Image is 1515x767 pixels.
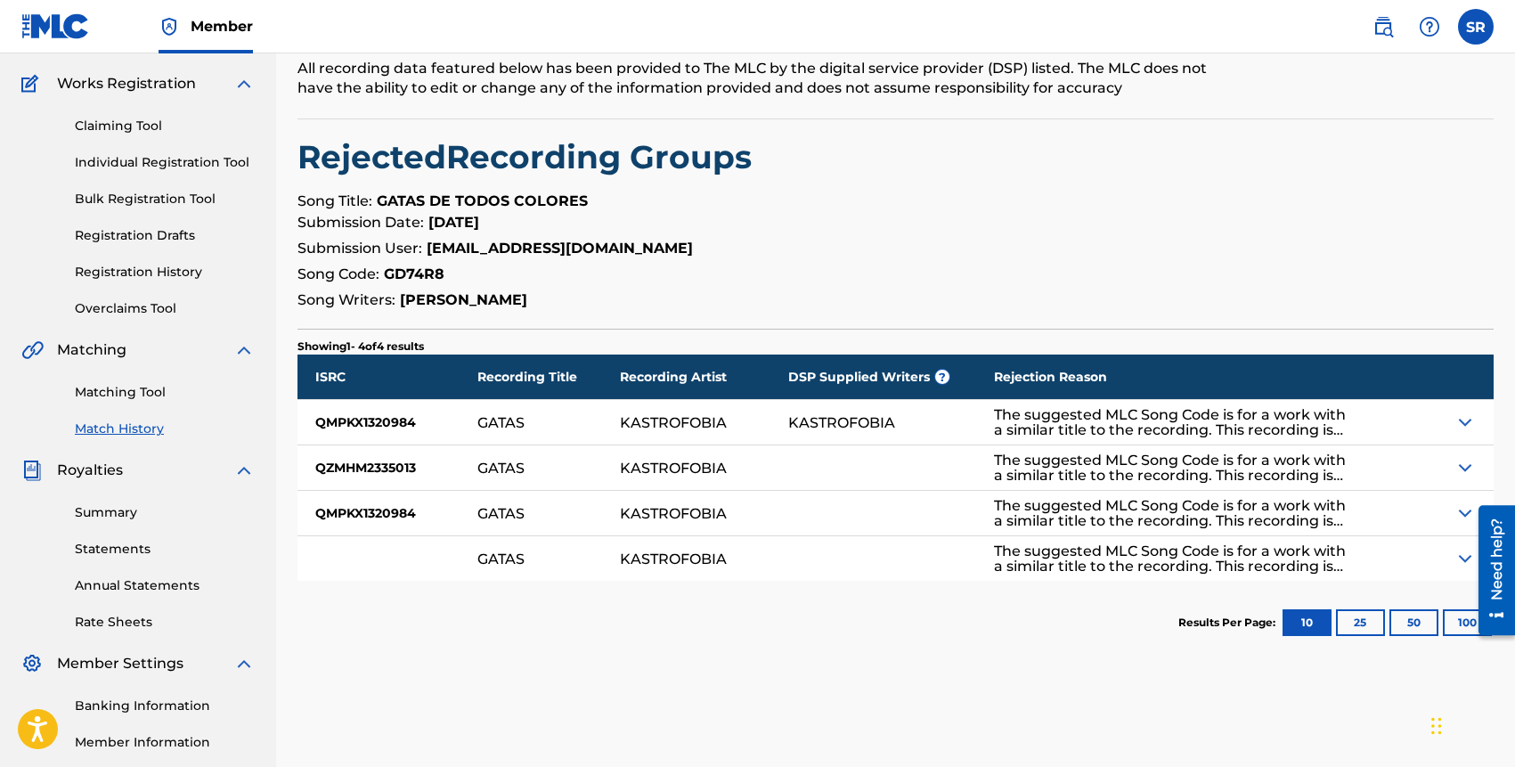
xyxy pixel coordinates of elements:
[1412,9,1447,45] div: Help
[1458,9,1494,45] div: User Menu
[297,137,1494,177] h2: Rejected Recording Groups
[994,453,1350,483] div: The suggested MLC Song Code is for a work with a similar title to the recording. This recording i...
[1431,699,1442,753] div: Drag
[1454,548,1476,569] img: Expand Icon
[1372,16,1394,37] img: search
[428,214,479,231] strong: [DATE]
[1178,615,1280,631] p: Results Per Page:
[620,551,727,567] div: KASTROFOBIA
[788,415,895,430] div: KASTROFOBIA
[377,192,588,209] strong: GATAS DE TODOS COLORES
[191,16,253,37] span: Member
[297,355,477,399] div: ISRC
[75,540,255,559] a: Statements
[75,226,255,245] a: Registration Drafts
[1443,609,1492,636] button: 100
[21,73,45,94] img: Works Registration
[21,653,43,674] img: Member Settings
[57,73,196,94] span: Works Registration
[159,16,180,37] img: Top Rightsholder
[477,461,525,476] div: GATAS
[75,613,255,632] a: Rate Sheets
[1426,681,1515,767] iframe: Chat Widget
[477,506,525,521] div: GATAS
[297,192,372,209] span: Song Title:
[1454,412,1476,433] img: Expand Icon
[427,240,693,257] strong: [EMAIL_ADDRESS][DOMAIN_NAME]
[477,355,621,399] div: Recording Title
[620,461,727,476] div: KASTROFOBIA
[233,653,255,674] img: expand
[75,503,255,522] a: Summary
[297,400,477,445] div: QMPKX1320984
[57,653,183,674] span: Member Settings
[297,59,1218,98] div: All recording data featured below has been provided to The MLC by the digital service provider (D...
[1454,502,1476,524] img: Expand Icon
[57,339,126,361] span: Matching
[233,460,255,481] img: expand
[297,339,424,355] p: Showing 1 - 4 of 4 results
[21,460,43,481] img: Royalties
[1465,498,1515,641] iframe: Resource Center
[75,733,255,752] a: Member Information
[75,383,255,402] a: Matching Tool
[994,355,1412,399] div: Rejection Reason
[1454,457,1476,478] img: Expand Icon
[75,153,255,172] a: Individual Registration Tool
[994,498,1350,528] div: The suggested MLC Song Code is for a work with a similar title to the recording. This recording i...
[935,370,949,384] span: ?
[297,445,477,490] div: QZMHM2335013
[57,460,123,481] span: Royalties
[477,415,525,430] div: GATAS
[1389,609,1438,636] button: 50
[297,240,422,257] span: Submission User:
[620,355,788,399] div: Recording Artist
[477,551,525,567] div: GATAS
[620,415,727,430] div: KASTROFOBIA
[297,291,395,308] span: Song Writers:
[994,407,1350,437] div: The suggested MLC Song Code is for a work with a similar title to the recording. This recording i...
[297,214,424,231] span: Submission Date:
[384,265,444,282] strong: GD74R8
[788,355,994,399] div: DSP Supplied Writers
[75,117,255,135] a: Claiming Tool
[1365,9,1401,45] a: Public Search
[400,291,527,308] strong: [PERSON_NAME]
[75,190,255,208] a: Bulk Registration Tool
[75,576,255,595] a: Annual Statements
[75,420,255,438] a: Match History
[21,13,90,39] img: MLC Logo
[1336,609,1385,636] button: 25
[75,697,255,715] a: Banking Information
[1419,16,1440,37] img: help
[620,506,727,521] div: KASTROFOBIA
[233,339,255,361] img: expand
[233,73,255,94] img: expand
[75,263,255,282] a: Registration History
[994,543,1350,574] div: The suggested MLC Song Code is for a work with a similar title to the recording. This recording i...
[1283,609,1332,636] button: 10
[21,339,44,361] img: Matching
[297,491,477,535] div: QMPKX1320984
[75,299,255,318] a: Overclaims Tool
[297,265,379,282] span: Song Code:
